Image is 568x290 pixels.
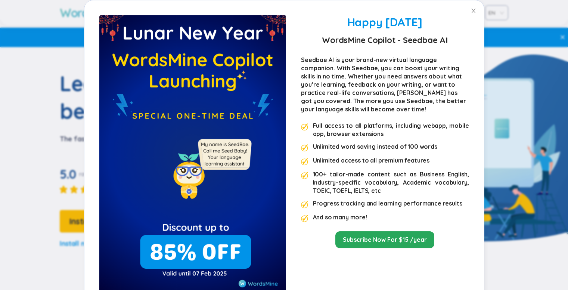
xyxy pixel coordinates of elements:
[313,199,462,209] div: Progress tracking and learning performance results
[301,144,308,152] img: premium
[471,8,477,14] span: close
[301,123,308,131] img: premium
[301,56,469,113] div: Seedbae AI is your brand-new virtual language companion. With Seedbae, you can boost your writing...
[335,231,434,248] button: Subscribe Now For $15 /year
[301,158,308,166] img: premium
[301,172,308,179] img: premium
[322,33,447,47] strong: WordsMine Copilot - Seedbae AI
[313,156,430,166] div: Unlimited access to all premium features
[301,201,308,209] img: premium
[313,170,469,195] div: 100+ tailor-made content such as Business English, Industry-specific vocabulary, Academic vocabul...
[313,121,469,138] div: Full access to all platforms, including webapp, mobile app, browser extensions
[343,235,427,244] a: Subscribe Now For $15 /year
[301,215,308,222] img: premium
[313,213,367,222] div: And so many more!
[463,0,484,21] button: Close
[313,142,437,152] div: Unlimited word saving instead of 100 words
[347,15,422,29] span: Happy [DATE]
